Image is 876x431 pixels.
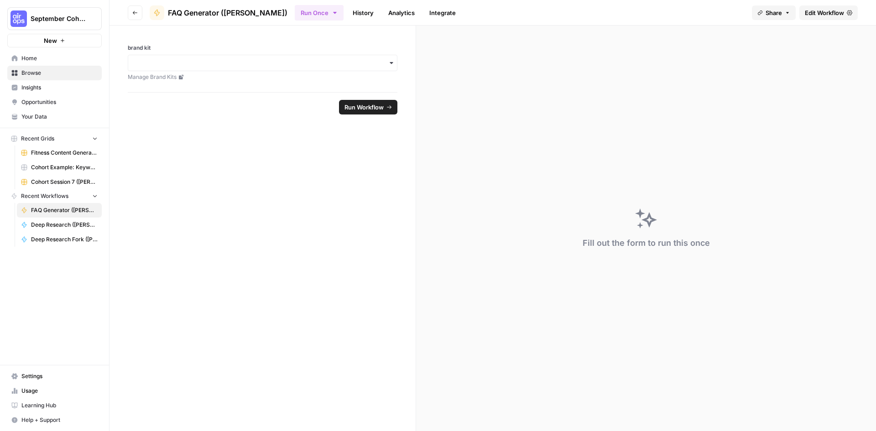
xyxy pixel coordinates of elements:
[7,132,102,145] button: Recent Grids
[7,189,102,203] button: Recent Workflows
[766,8,782,17] span: Share
[17,160,102,175] a: Cohort Example: Keyword -> Outline -> Article
[7,95,102,109] a: Opportunities
[21,192,68,200] span: Recent Workflows
[31,178,98,186] span: Cohort Session 7 ([PERSON_NAME])
[10,10,27,27] img: September Cohort Logo
[150,5,287,20] a: FAQ Generator ([PERSON_NAME])
[7,80,102,95] a: Insights
[168,7,287,18] span: FAQ Generator ([PERSON_NAME])
[7,109,102,124] a: Your Data
[21,372,98,380] span: Settings
[44,36,57,45] span: New
[805,8,844,17] span: Edit Workflow
[21,54,98,62] span: Home
[21,387,98,395] span: Usage
[21,416,98,424] span: Help + Support
[583,237,710,249] div: Fill out the form to run this once
[21,135,54,143] span: Recent Grids
[31,163,98,171] span: Cohort Example: Keyword -> Outline -> Article
[752,5,796,20] button: Share
[7,7,102,30] button: Workspace: September Cohort
[424,5,461,20] a: Integrate
[799,5,858,20] a: Edit Workflow
[21,401,98,410] span: Learning Hub
[17,203,102,218] a: FAQ Generator ([PERSON_NAME])
[31,149,98,157] span: Fitness Content Generator ([PERSON_NAME])
[128,44,397,52] label: brand kit
[7,369,102,384] a: Settings
[347,5,379,20] a: History
[21,83,98,92] span: Insights
[7,413,102,427] button: Help + Support
[7,34,102,47] button: New
[17,218,102,232] a: Deep Research ([PERSON_NAME])
[31,206,98,214] span: FAQ Generator ([PERSON_NAME])
[7,51,102,66] a: Home
[7,398,102,413] a: Learning Hub
[31,235,98,244] span: Deep Research Fork ([PERSON_NAME])
[17,175,102,189] a: Cohort Session 7 ([PERSON_NAME])
[17,145,102,160] a: Fitness Content Generator ([PERSON_NAME])
[128,73,397,81] a: Manage Brand Kits
[295,5,344,21] button: Run Once
[21,113,98,121] span: Your Data
[7,384,102,398] a: Usage
[344,103,384,112] span: Run Workflow
[7,66,102,80] a: Browse
[21,69,98,77] span: Browse
[383,5,420,20] a: Analytics
[339,100,397,114] button: Run Workflow
[17,232,102,247] a: Deep Research Fork ([PERSON_NAME])
[31,14,86,23] span: September Cohort
[21,98,98,106] span: Opportunities
[31,221,98,229] span: Deep Research ([PERSON_NAME])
